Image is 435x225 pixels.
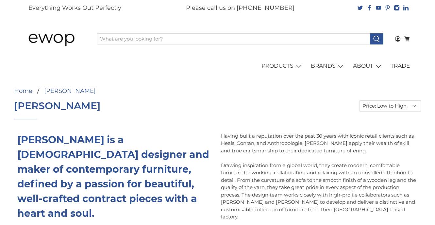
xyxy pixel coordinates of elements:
a: Home [14,88,32,94]
strong: [PERSON_NAME] is a [DEMOGRAPHIC_DATA] designer and maker of contemporary furniture, defined by a ... [17,134,209,219]
h1: [PERSON_NAME] [14,100,101,112]
a: ABOUT [349,57,387,75]
p: Please call us on [PHONE_NUMBER] [186,4,294,12]
nav: breadcrumbs [14,88,173,94]
p: Drawing inspiration from a global world, they create modern, comfortable furniture for working, c... [221,162,418,221]
input: What are you looking for? [97,33,370,44]
a: TRADE [387,57,414,75]
p: Everything Works Out Perfectly [28,4,121,12]
a: [PERSON_NAME] [44,88,96,94]
nav: main navigation [22,57,414,75]
a: PRODUCTS [258,57,307,75]
a: BRANDS [307,57,349,75]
